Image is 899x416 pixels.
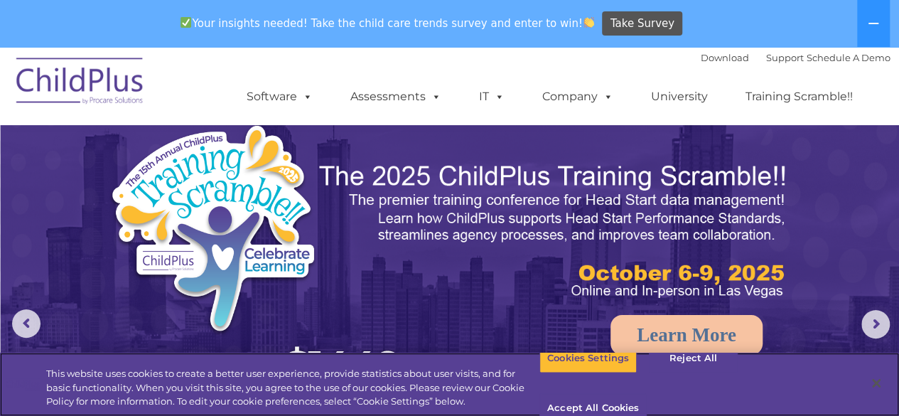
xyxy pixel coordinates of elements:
span: Phone number [198,152,258,163]
a: Training Scramble!! [731,82,867,111]
a: Assessments [336,82,456,111]
a: Download [701,52,749,63]
a: Company [528,82,628,111]
font: | [701,52,890,63]
button: Cookies Settings [539,343,637,373]
a: University [637,82,722,111]
span: Take Survey [610,11,674,36]
a: IT [465,82,519,111]
img: ✅ [181,17,191,28]
button: Reject All [649,343,738,373]
a: Software [232,82,327,111]
img: 👏 [583,17,594,28]
a: Schedule A Demo [807,52,890,63]
span: Last name [198,94,241,105]
a: Take Survey [602,11,682,36]
a: Learn More [610,315,763,355]
div: This website uses cookies to create a better user experience, provide statistics about user visit... [46,367,539,409]
button: Close [861,368,892,399]
span: Your insights needed! Take the child care trends survey and enter to win! [175,9,601,37]
a: Support [766,52,804,63]
img: ChildPlus by Procare Solutions [9,48,151,119]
